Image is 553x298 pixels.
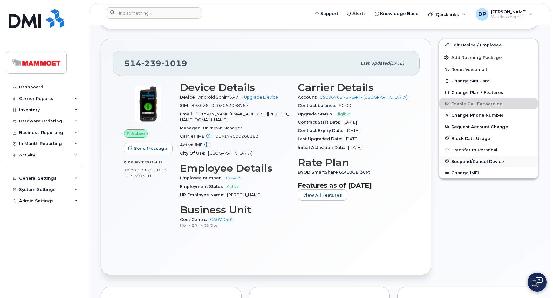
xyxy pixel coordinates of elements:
h3: Features as of [DATE] [298,182,408,189]
a: Alerts [343,7,370,20]
input: Find something... [106,7,202,19]
span: Enable Call Forwarding [451,101,503,106]
span: Manager [180,126,203,130]
span: Carrier IMEI [180,134,215,139]
span: [PERSON_NAME][EMAIL_ADDRESS][PERSON_NAME][DOMAIN_NAME] [180,112,289,122]
span: [PERSON_NAME] [227,192,261,197]
button: Change IMEI [439,167,538,178]
div: David Paetkau [471,8,538,21]
a: Support [311,7,343,20]
span: — [214,142,218,147]
a: 0509676275 - Bell - [GEOGRAPHIC_DATA] [320,95,407,100]
span: Quicklinks [436,12,459,17]
span: 514 [124,59,187,68]
a: CA07D502 [210,217,234,222]
span: Employee number [180,176,224,180]
span: Eligible [336,112,351,116]
span: [DATE] [348,145,362,150]
button: Send Message [124,143,173,154]
span: Add Roaming Package [444,55,502,61]
h3: Employee Details [180,163,290,174]
button: Suspend/Cancel Device [439,156,538,167]
span: Employment Status [180,184,227,189]
span: Upgrade Status [298,112,336,116]
button: Request Account Change [439,121,538,132]
a: 952495 [224,176,242,180]
span: [DATE] [390,61,404,66]
span: 1019 [161,59,187,68]
h3: Rate Plan [298,157,408,168]
span: Active [131,130,145,136]
span: Last updated [360,61,390,66]
h3: Business Unit [180,204,290,216]
span: HR Employee Name [180,192,227,197]
span: Active IMEI [180,142,214,147]
div: Quicklinks [424,8,470,21]
span: included this month [124,168,167,178]
span: SIM [180,103,191,108]
a: Knowledge Base [370,7,423,20]
span: Wireless Admin [491,14,527,19]
span: [DATE] [346,128,359,133]
button: Change Plan / Features [439,87,538,98]
span: Alerts [352,10,366,17]
span: City Of Use [180,151,208,156]
span: Cost Centre [180,217,210,222]
button: Add Roaming Package [439,51,538,64]
img: image20231002-3703462-j5bcv.jpeg [129,85,167,123]
span: Last Upgraded Date [298,136,345,141]
span: Change Plan / Features [451,90,503,95]
h3: Device Details [180,82,290,93]
span: Suspend/Cancel Device [451,159,504,163]
span: View All Features [303,192,342,198]
span: 10.00 GB [124,168,144,172]
span: Contract Start Date [298,120,343,125]
span: $0.00 [339,103,351,108]
span: Support [320,10,338,17]
span: Android Sonim XP7 [198,95,238,100]
span: Send Message [134,145,167,151]
span: used [150,160,162,164]
button: View All Features [298,189,347,201]
button: Enable Call Forwarding [439,98,538,109]
span: [DATE] [343,120,357,125]
span: 89302610203052098767 [191,103,249,108]
span: Device [180,95,198,100]
span: Contract Expiry Date [298,128,346,133]
button: Change SIM Card [439,75,538,87]
span: Email [180,112,195,116]
span: DP [478,10,486,18]
span: [GEOGRAPHIC_DATA] [208,151,252,156]
img: Open chat [532,277,543,287]
a: Edit Device / Employee [439,39,538,51]
span: Account [298,95,320,100]
span: Unknown Manager [203,126,242,130]
span: [PERSON_NAME] [491,9,527,14]
button: Reset Voicemail [439,64,538,75]
span: Initial Activation Date [298,145,348,150]
span: [DATE] [345,136,358,141]
h3: Carrier Details [298,82,408,93]
span: 239 [141,59,161,68]
button: Transfer to Personal [439,144,538,156]
span: Active [227,184,240,189]
span: Contract balance [298,103,339,108]
span: Knowledge Base [380,10,419,17]
a: + Upgrade Device [241,95,278,100]
span: BYOD SmartShare 65/10GB 36M [298,170,373,175]
span: 014174000268182 [215,134,258,139]
button: Change Phone Number [439,109,538,121]
p: Mon - BRH - CS Ops [180,223,290,228]
span: 0.00 Bytes [124,160,150,164]
button: Block Data Usage [439,133,538,144]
